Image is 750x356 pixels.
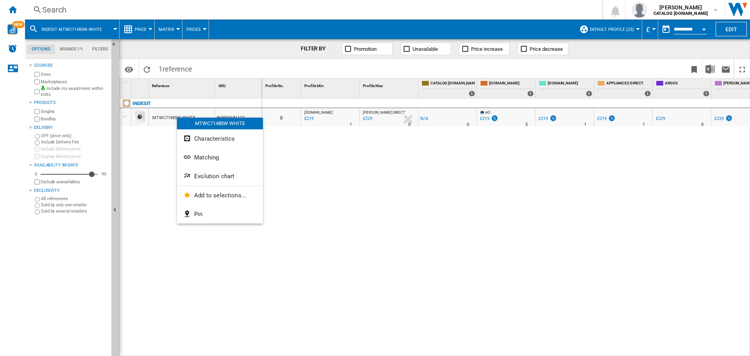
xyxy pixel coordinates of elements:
button: Characteristics [177,129,263,148]
span: Matching [194,154,219,161]
button: Pin... [177,205,263,224]
button: Evolution chart [177,167,263,186]
div: MTWC71485W WHITE [177,118,263,129]
span: Characteristics [194,135,235,142]
span: Add to selections... [194,192,246,199]
button: Add to selections... [177,186,263,205]
span: Evolution chart [194,173,234,180]
span: Pin [194,211,202,218]
button: Matching [177,148,263,167]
